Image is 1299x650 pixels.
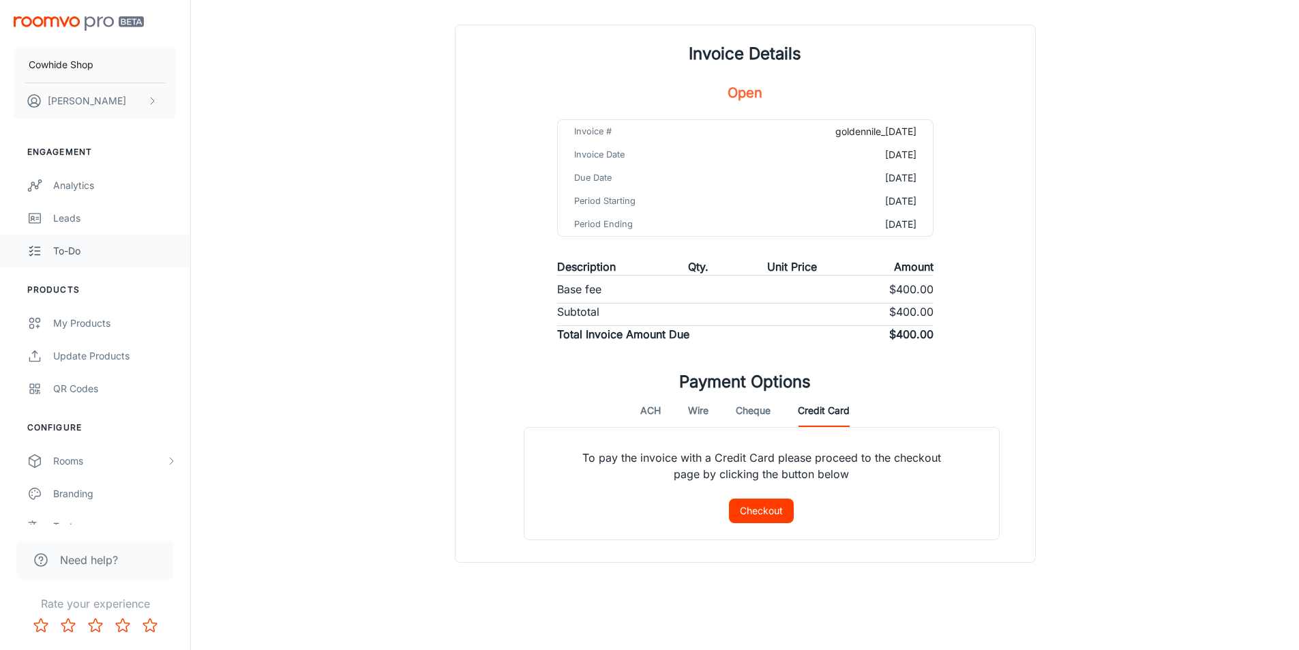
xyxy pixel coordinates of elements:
p: Base fee [557,281,601,297]
h1: Payment Options [679,370,811,394]
button: Cowhide Shop [14,47,177,83]
div: QR Codes [53,381,177,396]
div: Leads [53,211,177,226]
button: Rate 3 star [82,612,109,639]
p: Amount [894,258,934,275]
button: Rate 5 star [136,612,164,639]
div: Branding [53,486,177,501]
button: Cheque [736,394,771,427]
td: goldennile_[DATE] [745,120,932,143]
h5: Open [728,83,762,103]
td: [DATE] [745,143,932,166]
span: Need help? [60,552,118,568]
td: Period Starting [558,190,746,213]
button: Rate 2 star [55,612,82,639]
td: [DATE] [745,166,932,190]
button: Rate 1 star [27,612,55,639]
p: Subtotal [557,304,599,320]
p: Cowhide Shop [29,57,93,72]
button: [PERSON_NAME] [14,83,177,119]
p: Qty. [688,258,708,275]
button: Credit Card [798,394,850,427]
button: Checkout [729,499,794,523]
div: To-do [53,243,177,258]
img: Roomvo PRO Beta [14,16,144,31]
button: ACH [640,394,661,427]
button: Rate 4 star [109,612,136,639]
p: $400.00 [889,281,934,297]
p: [PERSON_NAME] [48,93,126,108]
p: $400.00 [889,326,934,342]
button: Wire [688,394,708,427]
h1: Invoice Details [689,42,801,66]
td: Invoice Date [558,143,746,166]
td: Period Ending [558,213,746,236]
td: Due Date [558,166,746,190]
div: Update Products [53,349,177,364]
div: Texts [53,519,177,534]
div: Rooms [53,454,166,469]
div: Analytics [53,178,177,193]
p: $400.00 [889,304,934,320]
p: Total Invoice Amount Due [557,326,689,342]
td: [DATE] [745,190,932,213]
p: Description [557,258,616,275]
p: To pay the invoice with a Credit Card please proceed to the checkout page by clicking the button ... [557,428,966,499]
td: Invoice # [558,120,746,143]
p: Rate your experience [11,595,179,612]
div: My Products [53,316,177,331]
td: [DATE] [745,213,932,236]
p: Unit Price [767,258,817,275]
